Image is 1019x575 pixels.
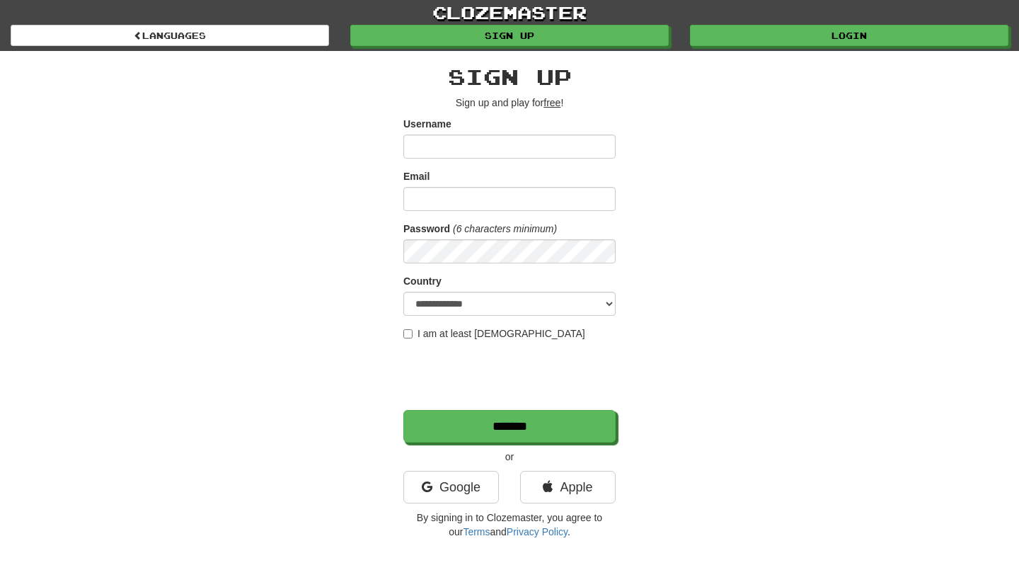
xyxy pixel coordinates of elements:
a: Apple [520,471,616,503]
label: Country [403,274,442,288]
input: I am at least [DEMOGRAPHIC_DATA] [403,329,413,338]
iframe: reCAPTCHA [403,348,618,403]
a: Login [690,25,1008,46]
a: Privacy Policy [507,526,568,537]
a: Terms [463,526,490,537]
p: By signing in to Clozemaster, you agree to our and . [403,511,616,539]
label: Password [403,222,450,236]
em: (6 characters minimum) [453,223,557,234]
p: Sign up and play for ! [403,96,616,110]
a: Google [403,471,499,503]
p: or [403,450,616,464]
u: free [543,97,560,108]
a: Sign up [350,25,669,46]
label: Email [403,169,430,183]
h2: Sign up [403,65,616,89]
label: I am at least [DEMOGRAPHIC_DATA] [403,326,585,341]
a: Languages [11,25,329,46]
label: Username [403,117,451,131]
